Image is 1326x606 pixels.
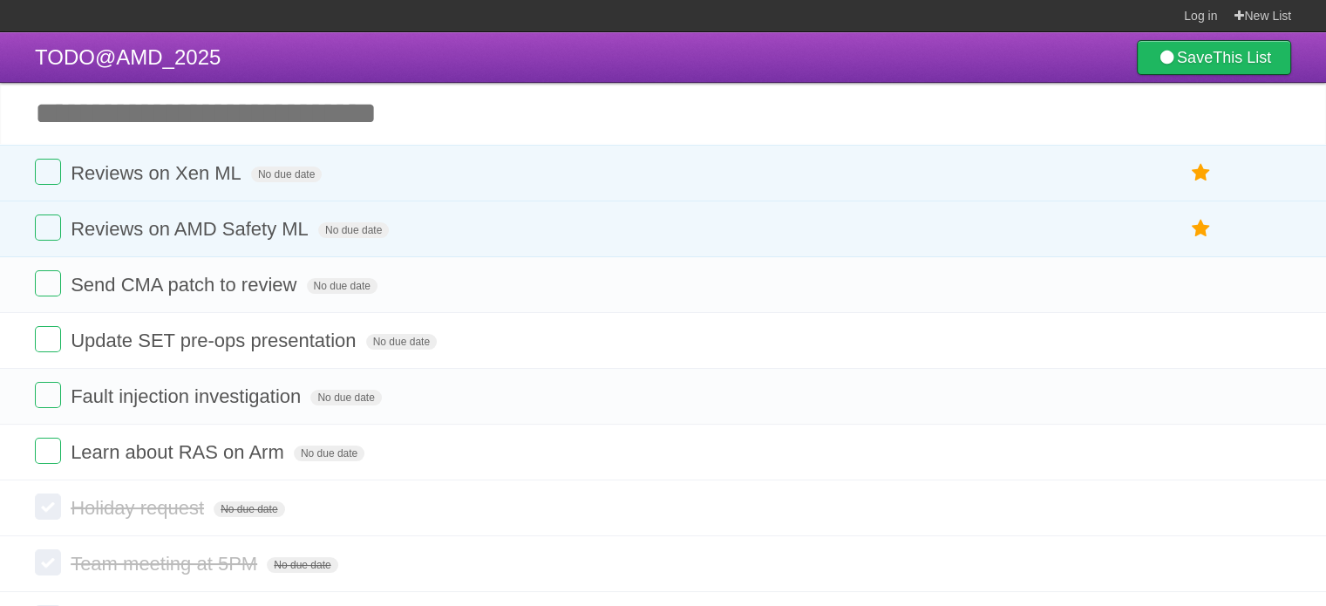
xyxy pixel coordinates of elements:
label: Done [35,159,61,185]
span: TODO@AMD_2025 [35,45,221,69]
span: Learn about RAS on Arm [71,441,289,463]
span: Reviews on AMD Safety ML [71,218,313,240]
label: Done [35,438,61,464]
span: Reviews on Xen ML [71,162,246,184]
label: Done [35,494,61,520]
span: No due date [366,334,437,350]
label: Done [35,382,61,408]
label: Done [35,326,61,352]
span: Fault injection investigation [71,385,305,407]
span: No due date [214,501,284,517]
label: Star task [1185,159,1218,187]
span: No due date [310,390,381,405]
label: Done [35,270,61,296]
b: This List [1213,49,1271,66]
span: No due date [251,167,322,182]
span: Team meeting at 5PM [71,553,262,575]
span: Holiday request [71,497,208,519]
label: Done [35,214,61,241]
span: No due date [307,278,377,294]
label: Star task [1185,214,1218,243]
span: Send CMA patch to review [71,274,301,296]
span: Update SET pre-ops presentation [71,330,360,351]
a: SaveThis List [1137,40,1291,75]
span: No due date [294,446,364,461]
label: Done [35,549,61,575]
span: No due date [318,222,389,238]
span: No due date [267,557,337,573]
